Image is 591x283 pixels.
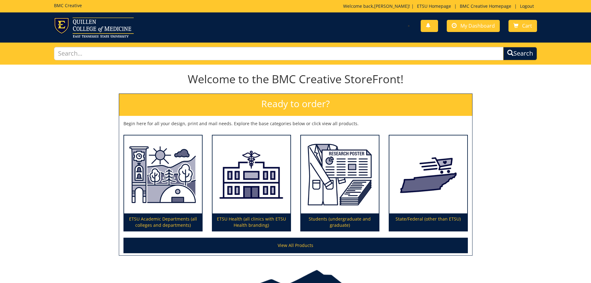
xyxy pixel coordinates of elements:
img: ETSU Health (all clinics with ETSU Health branding) [213,135,290,214]
img: Students (undergraduate and graduate) [301,135,379,214]
a: View All Products [123,238,468,253]
img: State/Federal (other than ETSU) [389,135,467,214]
a: [PERSON_NAME] [374,3,409,9]
h2: Ready to order? [119,94,472,116]
a: ETSU Homepage [414,3,454,9]
button: Search [503,47,537,60]
a: ETSU Academic Departments (all colleges and departments) [124,135,202,231]
input: Search... [54,47,504,60]
a: My Dashboard [447,20,500,32]
img: ETSU Academic Departments (all colleges and departments) [124,135,202,214]
p: State/Federal (other than ETSU) [389,213,467,231]
h1: Welcome to the BMC Creative StoreFront! [119,73,472,85]
p: ETSU Academic Departments (all colleges and departments) [124,213,202,231]
p: Begin here for all your design, print and mail needs. Explore the base categories below or click ... [123,121,468,127]
span: My Dashboard [460,22,495,29]
a: Students (undergraduate and graduate) [301,135,379,231]
p: Welcome back, ! | | | [343,3,537,9]
h5: BMC Creative [54,3,82,8]
p: Students (undergraduate and graduate) [301,213,379,231]
a: Cart [508,20,537,32]
p: ETSU Health (all clinics with ETSU Health branding) [213,213,290,231]
a: BMC Creative Homepage [457,3,514,9]
img: ETSU logo [54,17,134,38]
a: State/Federal (other than ETSU) [389,135,467,231]
a: ETSU Health (all clinics with ETSU Health branding) [213,135,290,231]
a: Logout [517,3,537,9]
span: Cart [522,22,532,29]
